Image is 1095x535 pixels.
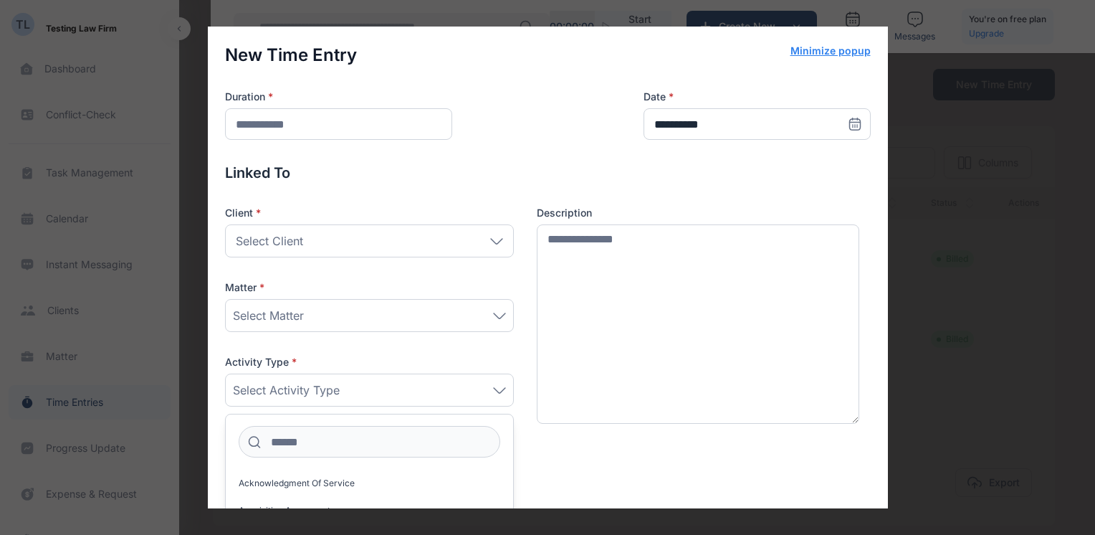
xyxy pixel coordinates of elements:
label: Duration [225,90,452,104]
label: Description [537,206,860,220]
p: New Time Entry [225,44,357,67]
button: Minimize popup [790,44,871,58]
label: Date [644,90,871,104]
span: Select Activity Type [233,382,340,399]
span: Acknowledgment of Service [239,478,355,489]
span: Acquisition Agreement [239,505,330,516]
span: Select Client [236,232,303,250]
span: Activity Type [225,355,297,369]
p: Client [225,206,514,220]
p: Linked To [225,163,871,183]
p: Billing Information [225,448,871,468]
span: Select Matter [233,307,304,324]
span: Matter [225,280,264,295]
